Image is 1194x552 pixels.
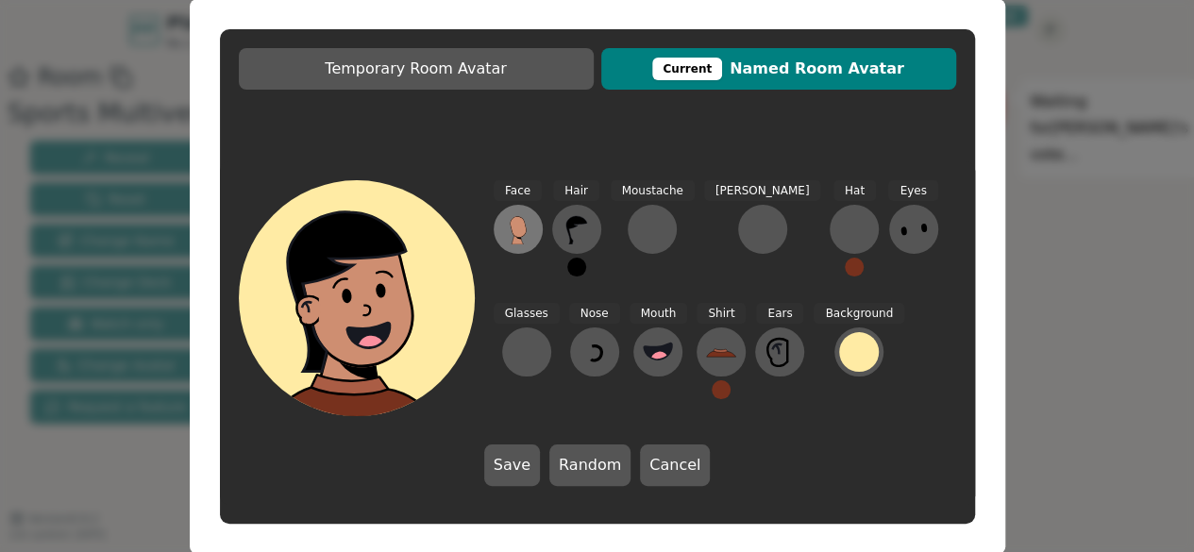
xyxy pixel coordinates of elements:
[756,303,803,325] span: Ears
[640,444,710,486] button: Cancel
[553,180,599,202] span: Hair
[611,180,695,202] span: Moustache
[484,444,540,486] button: Save
[888,180,937,202] span: Eyes
[601,48,956,90] button: CurrentNamed Room Avatar
[248,58,584,80] span: Temporary Room Avatar
[833,180,876,202] span: Hat
[611,58,947,80] span: Named Room Avatar
[494,303,560,325] span: Glasses
[549,444,631,486] button: Random
[569,303,620,325] span: Nose
[652,58,722,80] div: This avatar will be displayed in dedicated rooms
[630,303,688,325] span: Mouth
[239,48,594,90] button: Temporary Room Avatar
[814,303,904,325] span: Background
[704,180,821,202] span: [PERSON_NAME]
[494,180,542,202] span: Face
[697,303,746,325] span: Shirt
